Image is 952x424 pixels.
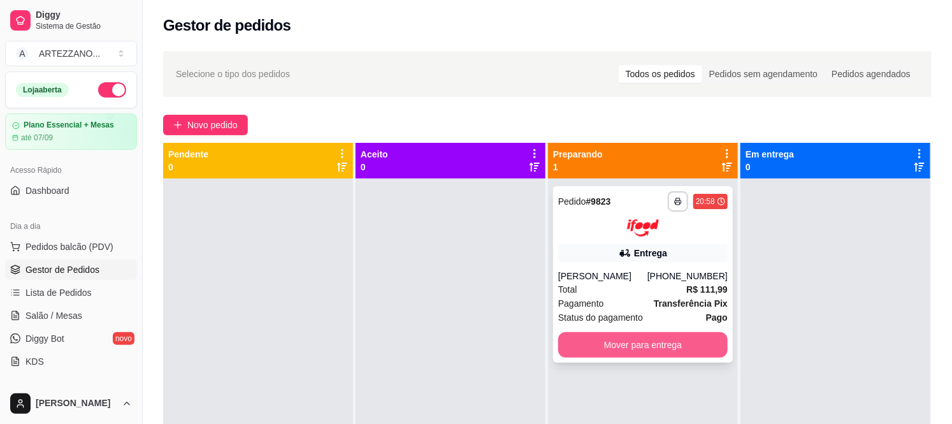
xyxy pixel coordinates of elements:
a: Lista de Pedidos [5,282,137,303]
strong: Transferência Pix [654,298,728,309]
div: [PERSON_NAME] [558,270,647,282]
a: Plano Essencial + Mesasaté 07/09 [5,113,137,150]
div: Todos os pedidos [619,65,702,83]
span: Total [558,282,577,296]
article: Plano Essencial + Mesas [24,121,114,130]
span: Pedidos balcão (PDV) [25,240,113,253]
div: [PHONE_NUMBER] [647,270,728,282]
span: A [16,47,29,60]
span: Pedido [558,196,586,207]
div: Entrega [634,247,667,260]
button: Novo pedido [163,115,248,135]
strong: Pago [706,312,728,323]
strong: # 9823 [586,196,611,207]
span: Dashboard [25,184,69,197]
a: Diggy Botnovo [5,328,137,349]
span: Diggy Bot [25,332,64,345]
p: Pendente [168,148,208,161]
span: Diggy [36,10,132,21]
p: Em entrega [746,148,794,161]
div: Dia a dia [5,216,137,237]
p: Aceito [361,148,388,161]
p: 0 [361,161,388,173]
p: 0 [168,161,208,173]
a: Gestor de Pedidos [5,260,137,280]
span: Gestor de Pedidos [25,263,99,276]
span: Pagamento [558,296,604,311]
div: 20:58 [696,196,715,207]
a: Salão / Mesas [5,305,137,326]
span: [PERSON_NAME] [36,398,117,409]
div: Pedidos sem agendamento [702,65,825,83]
span: plus [173,121,182,129]
strong: R$ 111,99 [686,284,728,295]
div: Pedidos agendados [825,65,918,83]
span: Sistema de Gestão [36,21,132,31]
img: ifood [627,219,659,237]
button: Alterar Status [98,82,126,98]
span: Status do pagamento [558,311,643,325]
button: Pedidos balcão (PDV) [5,237,137,257]
a: KDS [5,351,137,372]
div: Loja aberta [16,83,69,97]
span: Salão / Mesas [25,309,82,322]
span: Lista de Pedidos [25,286,92,299]
button: [PERSON_NAME] [5,388,137,419]
div: Acesso Rápido [5,160,137,180]
a: Dashboard [5,180,137,201]
p: 1 [553,161,603,173]
button: Mover para entrega [558,332,728,358]
h2: Gestor de pedidos [163,15,291,36]
div: ARTEZZANO ... [39,47,100,60]
article: até 07/09 [21,133,53,143]
a: DiggySistema de Gestão [5,5,137,36]
button: Select a team [5,41,137,66]
span: Novo pedido [187,118,238,132]
p: 0 [746,161,794,173]
span: KDS [25,355,44,368]
p: Preparando [553,148,603,161]
span: Selecione o tipo dos pedidos [176,67,290,81]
